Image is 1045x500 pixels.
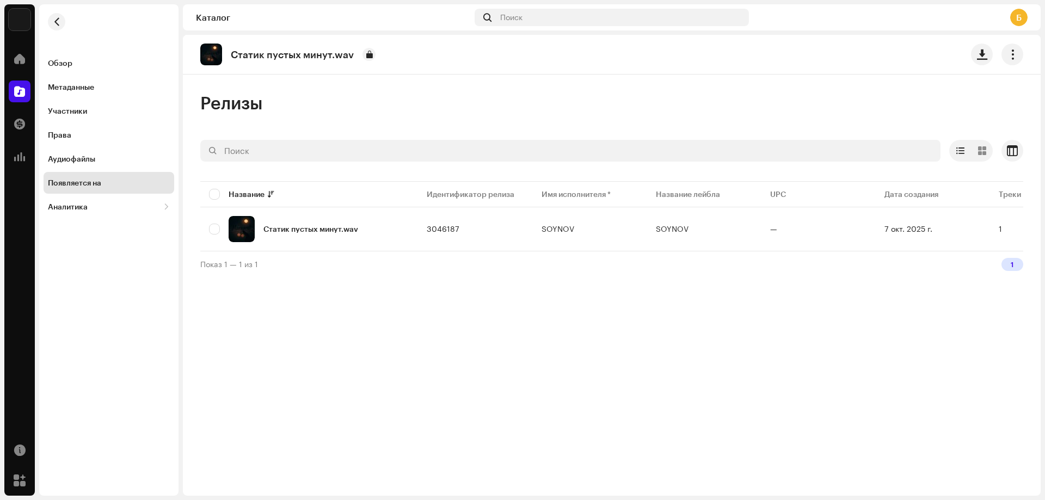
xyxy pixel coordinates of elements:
div: Участники [48,107,87,115]
span: SOYNOV [656,224,689,233]
div: 1 [1001,258,1023,271]
div: Каталог [196,13,470,22]
div: Метаданные [48,83,94,91]
div: Б [1010,9,1028,26]
span: Показ 1 — 1 из 1 [200,260,258,269]
div: Права [48,131,71,139]
div: Появляется на [48,178,101,187]
div: Аудиофайлы [48,155,95,163]
span: Релизы [200,92,262,114]
span: Поиск [500,13,522,22]
img: 7e528d12-92f8-4b01-a70e-81d3323cb946 [229,216,255,242]
re-m-nav-item: Появляется на [44,172,174,194]
re-m-nav-item: Права [44,124,174,146]
div: Обзор [48,59,72,67]
p: Статик пустых минут.wav [231,49,354,60]
re-m-nav-item: Участники [44,100,174,122]
re-m-nav-dropdown: Аналитика [44,196,174,218]
img: 7e528d12-92f8-4b01-a70e-81d3323cb946 [200,44,222,65]
span: 7 окт. 2025 г. [884,224,932,233]
re-m-nav-item: Аудиофайлы [44,148,174,170]
div: Аналитика [48,202,88,211]
span: SOYNOV [542,225,638,233]
div: SOYNOV [542,225,574,233]
div: Статик пустых минут.wav [263,225,358,233]
span: — [770,224,777,233]
input: Поиск [200,140,941,162]
img: 33004b37-325d-4a8b-b51f-c12e9b964943 [9,9,30,30]
re-m-nav-item: Обзор [44,52,174,74]
span: 3046187 [427,224,459,233]
re-m-nav-item: Метаданные [44,76,174,98]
